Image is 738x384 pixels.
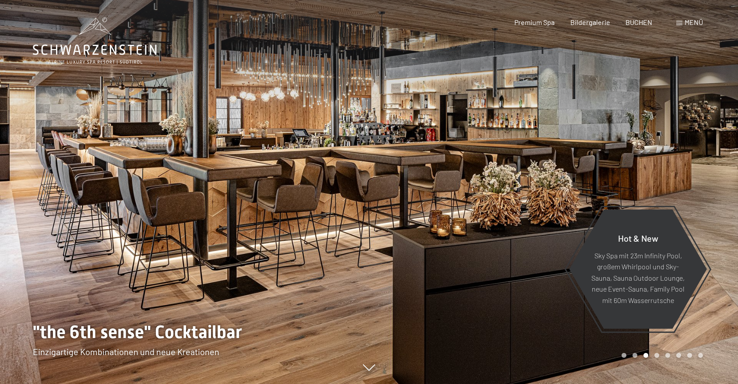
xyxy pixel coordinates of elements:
a: Bildergalerie [570,18,610,26]
div: Carousel Page 1 [622,353,626,358]
div: Carousel Page 2 [633,353,637,358]
span: Menü [685,18,703,26]
div: Carousel Page 5 [665,353,670,358]
div: Carousel Pagination [619,353,703,358]
div: Carousel Page 3 (Current Slide) [643,353,648,358]
span: Hot & New [618,233,658,243]
div: Carousel Page 8 [698,353,703,358]
p: Sky Spa mit 23m Infinity Pool, großem Whirlpool und Sky-Sauna, Sauna Outdoor Lounge, neue Event-S... [590,250,685,306]
div: Carousel Page 7 [687,353,692,358]
a: BUCHEN [626,18,652,26]
a: Hot & New Sky Spa mit 23m Infinity Pool, großem Whirlpool und Sky-Sauna, Sauna Outdoor Lounge, ne... [569,209,707,329]
a: Premium Spa [514,18,555,26]
div: Carousel Page 6 [676,353,681,358]
div: Carousel Page 4 [654,353,659,358]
